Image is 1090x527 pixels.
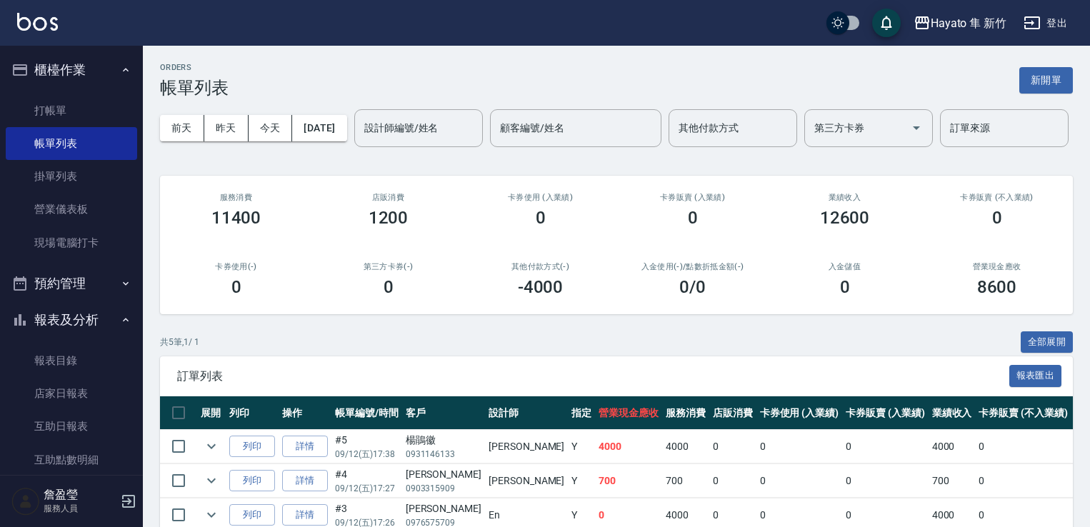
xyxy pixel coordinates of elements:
p: 共 5 筆, 1 / 1 [160,336,199,348]
button: 報表及分析 [6,301,137,338]
h3: 帳單列表 [160,78,229,98]
div: [PERSON_NAME] [406,467,481,482]
td: 4000 [595,430,662,463]
th: 指定 [568,396,595,430]
h3: 0 [688,208,698,228]
th: 帳單編號/時間 [331,396,402,430]
h3: 0 [992,208,1002,228]
h3: 11400 [211,208,261,228]
h2: 營業現金應收 [938,262,1056,271]
button: 登出 [1018,10,1073,36]
h2: 卡券使用 (入業績) [481,193,599,202]
button: 全部展開 [1021,331,1074,353]
h2: 入金儲值 [786,262,904,271]
h2: 其他付款方式(-) [481,262,599,271]
h3: 0 [840,277,850,297]
a: 營業儀表板 [6,193,137,226]
h2: 店販消費 [329,193,447,202]
th: 展開 [197,396,226,430]
p: 09/12 (五) 17:27 [335,482,399,495]
button: 前天 [160,115,204,141]
h3: 8600 [977,277,1017,297]
button: expand row [201,436,222,457]
h3: 0 [231,277,241,297]
td: 0 [975,430,1071,463]
td: 0 [756,464,843,498]
th: 業績收入 [929,396,976,430]
td: 0 [709,430,756,463]
button: 報表匯出 [1009,365,1062,387]
h2: 卡券使用(-) [177,262,295,271]
td: Y [568,430,595,463]
td: 700 [595,464,662,498]
button: save [872,9,901,37]
h2: 第三方卡券(-) [329,262,447,271]
td: [PERSON_NAME] [485,430,568,463]
button: expand row [201,470,222,491]
p: 0931146133 [406,448,481,461]
th: 設計師 [485,396,568,430]
button: 列印 [229,436,275,458]
th: 卡券使用 (入業績) [756,396,843,430]
div: [PERSON_NAME] [406,501,481,516]
a: 現場電腦打卡 [6,226,137,259]
td: #5 [331,430,402,463]
a: 詳情 [282,470,328,492]
a: 詳情 [282,504,328,526]
button: [DATE] [292,115,346,141]
button: 新開單 [1019,67,1073,94]
img: Logo [17,13,58,31]
h3: -4000 [518,277,564,297]
a: 店家日報表 [6,377,137,410]
th: 卡券販賣 (入業績) [842,396,929,430]
p: 0903315909 [406,482,481,495]
th: 營業現金應收 [595,396,662,430]
td: [PERSON_NAME] [485,464,568,498]
th: 店販消費 [709,396,756,430]
button: 預約管理 [6,265,137,302]
td: 0 [756,430,843,463]
h2: 卡券販賣 (入業績) [634,193,751,202]
td: 4000 [662,430,709,463]
span: 訂單列表 [177,369,1009,383]
a: 互助點數明細 [6,443,137,476]
a: 掛單列表 [6,160,137,193]
h3: 服務消費 [177,193,295,202]
th: 操作 [279,396,331,430]
th: 服務消費 [662,396,709,430]
div: 楊鵑徽 [406,433,481,448]
button: 櫃檯作業 [6,51,137,89]
a: 打帳單 [6,94,137,127]
h3: 0 /0 [679,277,706,297]
a: 帳單列表 [6,127,137,160]
td: 700 [929,464,976,498]
td: 0 [709,464,756,498]
img: Person [11,487,40,516]
h3: 0 [384,277,394,297]
th: 客戶 [402,396,485,430]
td: 0 [842,464,929,498]
a: 新開單 [1019,73,1073,86]
p: 服務人員 [44,502,116,515]
a: 詳情 [282,436,328,458]
h2: 業績收入 [786,193,904,202]
a: 報表目錄 [6,344,137,377]
h2: ORDERS [160,63,229,72]
td: 700 [662,464,709,498]
button: Hayato 隼 新竹 [908,9,1012,38]
button: 昨天 [204,115,249,141]
button: 列印 [229,504,275,526]
div: Hayato 隼 新竹 [931,14,1006,32]
h3: 12600 [820,208,870,228]
th: 卡券販賣 (不入業績) [975,396,1071,430]
td: 4000 [929,430,976,463]
h2: 卡券販賣 (不入業績) [938,193,1056,202]
p: 09/12 (五) 17:38 [335,448,399,461]
button: 今天 [249,115,293,141]
h3: 0 [536,208,546,228]
td: Y [568,464,595,498]
td: 0 [975,464,1071,498]
h3: 1200 [369,208,409,228]
h2: 入金使用(-) /點數折抵金額(-) [634,262,751,271]
button: Open [905,116,928,139]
